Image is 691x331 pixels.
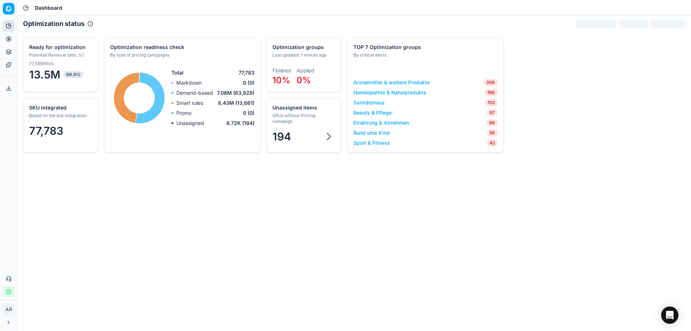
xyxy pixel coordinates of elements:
span: 77,589 SKUs [29,61,54,67]
p: Promo [176,109,191,117]
p: Demand-based [176,89,213,97]
span: 8.72K (194) [226,120,254,127]
span: 396 [483,79,498,86]
p: Unassigned [176,120,204,127]
span: 42 [487,139,498,147]
span: 99.9% [63,71,83,78]
div: Optimization readiness check [110,44,253,51]
nav: breadcrumb [35,4,62,12]
dt: Finished [272,68,291,73]
span: Total [171,69,184,76]
span: 59 [487,129,498,137]
div: SKUs without Pricing campaign [272,113,334,124]
h2: Optimization status [23,19,85,29]
div: Potential Revenue (abs.,%) [29,52,91,58]
span: 96 [486,119,498,126]
span: 77,783 [29,124,63,137]
span: 194 [272,130,291,143]
span: 6.43M (13,661) [218,99,254,107]
span: 7.08M (63,928) [217,89,254,97]
span: Dashboard [35,4,62,12]
a: Homöopathie & Naturprodukte [353,89,426,96]
span: 10% [272,75,290,85]
p: Markdown [176,79,202,86]
div: Unassigned items [272,104,334,111]
span: 97 [487,109,498,116]
div: TOP 7 Optimization groups [353,44,496,51]
div: Last updated: 1 minute ago [272,52,334,58]
a: Sport & Fitness [353,139,390,147]
span: 13.5M [29,68,92,81]
p: Smart rules [176,99,203,107]
div: Open Intercom Messenger [661,307,678,324]
a: Arzneimittel & weitere Produkte [353,79,430,86]
span: 0 (0) [243,79,254,86]
div: By critical alerts [353,52,496,58]
div: By type of pricing campaigns [110,52,253,58]
a: Ernährung & Abnehmen [353,119,409,126]
a: Rund ums Kind [353,129,390,137]
div: Based on the last integration [29,113,91,118]
span: 0 (0) [243,109,254,117]
dt: Applied [297,68,314,73]
div: Ready for optimization [29,44,91,51]
span: 0% [297,75,311,85]
button: AR [3,304,14,315]
span: 102 [485,99,498,106]
a: Sanitätshaus [353,99,385,106]
span: 196 [484,89,498,96]
a: Beauty & Pflege [353,109,392,116]
span: 77,783 [239,69,254,76]
div: SKU integrated [29,104,91,111]
div: Optimization groups [272,44,334,51]
span: AR [3,304,14,315]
